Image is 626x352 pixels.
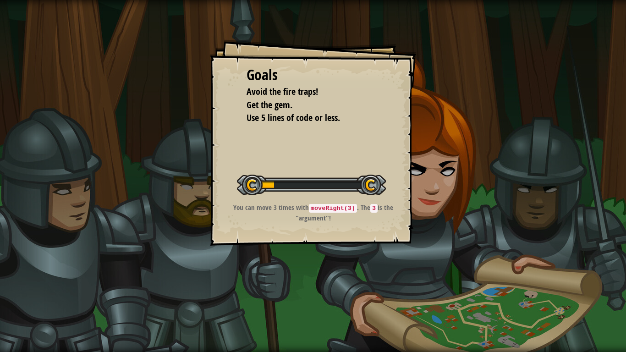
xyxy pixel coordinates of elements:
[235,99,377,112] li: Get the gem.
[247,65,379,86] div: Goals
[309,204,357,213] code: moveRight(3)
[247,111,340,124] span: Use 5 lines of code or less.
[221,203,405,223] p: You can move 3 times with . The is the "argument"!
[247,85,318,98] span: Avoid the fire traps!
[370,204,378,213] code: 3
[235,85,377,99] li: Avoid the fire traps!
[235,111,377,125] li: Use 5 lines of code or less.
[247,99,292,111] span: Get the gem.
